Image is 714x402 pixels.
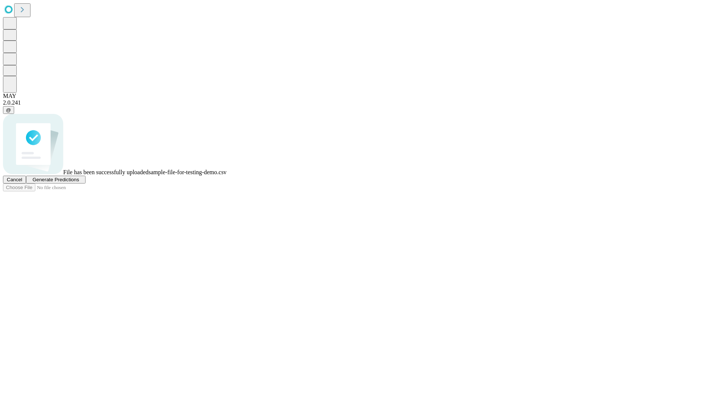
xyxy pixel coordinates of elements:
span: @ [6,107,11,113]
button: Generate Predictions [26,176,86,184]
span: sample-file-for-testing-demo.csv [148,169,226,175]
span: Generate Predictions [32,177,79,182]
button: Cancel [3,176,26,184]
span: Cancel [7,177,22,182]
span: File has been successfully uploaded [63,169,148,175]
div: MAY [3,93,711,99]
div: 2.0.241 [3,99,711,106]
button: @ [3,106,14,114]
